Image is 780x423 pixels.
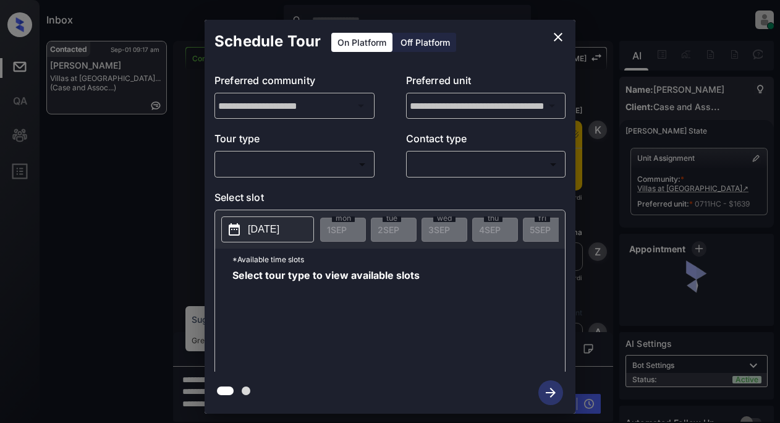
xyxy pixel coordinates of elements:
[394,33,456,52] div: Off Platform
[214,190,566,210] p: Select slot
[232,249,565,270] p: *Available time slots
[331,33,392,52] div: On Platform
[546,25,570,49] button: close
[406,131,566,151] p: Contact type
[232,270,420,369] span: Select tour type to view available slots
[214,131,375,151] p: Tour type
[221,216,314,242] button: [DATE]
[406,73,566,93] p: Preferred unit
[248,222,279,237] p: [DATE]
[205,20,331,63] h2: Schedule Tour
[214,73,375,93] p: Preferred community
